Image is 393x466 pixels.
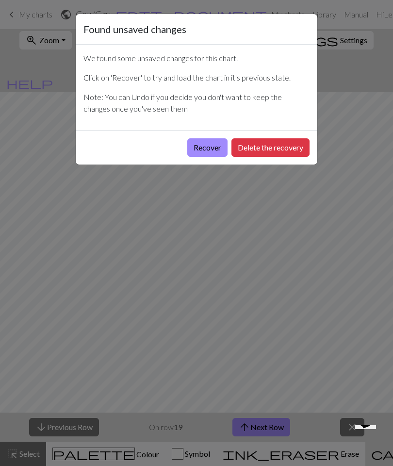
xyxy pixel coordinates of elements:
button: Recover [187,138,228,157]
p: Click on 'Recover' to try and load the chart in it's previous state. [83,72,310,83]
button: Delete the recovery [231,138,310,157]
h5: Found unsaved changes [83,22,186,36]
p: We found some unsaved changes for this chart. [83,52,310,64]
p: Note: You can Undo if you decide you don't want to keep the changes once you've seen them [83,91,310,115]
iframe: chat widget [351,425,383,456]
